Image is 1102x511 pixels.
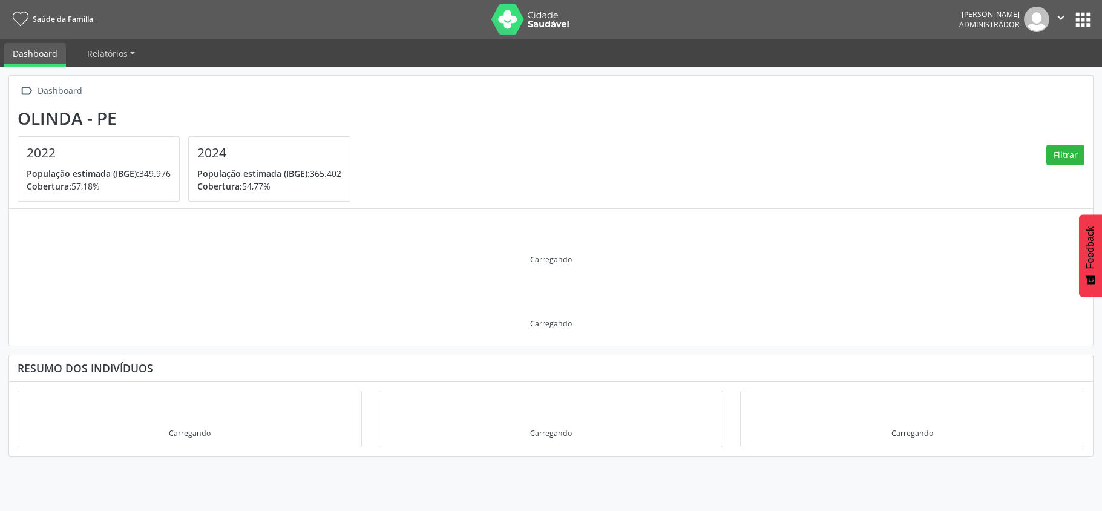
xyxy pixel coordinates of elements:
h4: 2024 [197,145,341,160]
span: Saúde da Família [33,14,93,24]
div: Carregando [530,318,572,329]
span: População estimada (IBGE): [197,168,310,179]
span: População estimada (IBGE): [27,168,139,179]
div: Olinda - PE [18,108,359,128]
a:  Dashboard [18,82,84,100]
button: Feedback - Mostrar pesquisa [1079,214,1102,297]
div: Dashboard [35,82,84,100]
a: Relatórios [79,43,143,64]
div: Carregando [891,428,933,438]
a: Dashboard [4,43,66,67]
div: Carregando [169,428,211,438]
p: 57,18% [27,180,171,193]
p: 349.976 [27,167,171,180]
div: Carregando [530,428,572,438]
span: Feedback [1085,226,1096,269]
h4: 2022 [27,145,171,160]
span: Cobertura: [197,180,242,192]
p: 54,77% [197,180,341,193]
a: Saúde da Família [8,9,93,29]
div: Carregando [530,254,572,265]
div: Resumo dos indivíduos [18,361,1084,375]
p: 365.402 [197,167,341,180]
span: Relatórios [87,48,128,59]
i:  [18,82,35,100]
span: Cobertura: [27,180,71,192]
